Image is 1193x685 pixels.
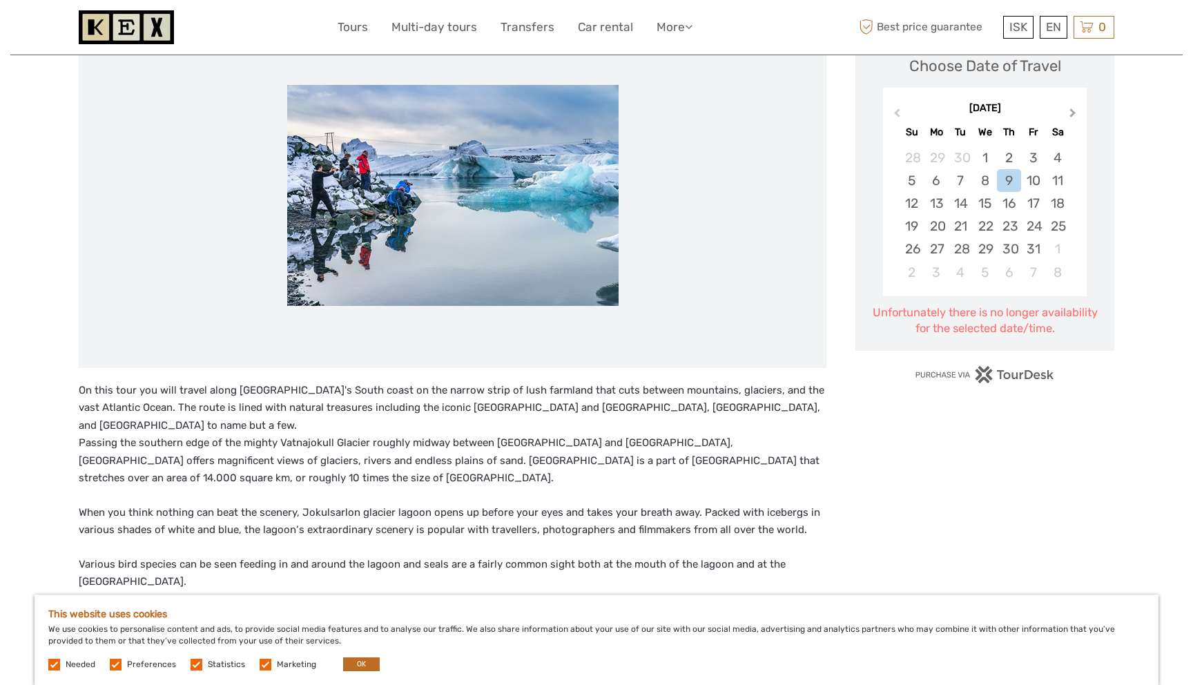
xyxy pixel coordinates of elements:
[924,261,949,284] div: Choose Monday, November 3rd, 2025
[924,123,949,142] div: Mo
[900,238,924,260] div: Choose Sunday, October 26th, 2025
[48,608,1145,620] h5: This website uses cookies
[924,192,949,215] div: Choose Monday, October 13th, 2025
[208,659,245,670] label: Statistics
[997,169,1021,192] div: Choose Thursday, October 9th, 2025
[1021,215,1045,238] div: Choose Friday, October 24th, 2025
[1021,146,1045,169] div: Choose Friday, October 3rd, 2025
[1021,261,1045,284] div: Choose Friday, November 7th, 2025
[159,21,175,38] button: Open LiveChat chat widget
[127,659,176,670] label: Preferences
[973,146,997,169] div: Choose Wednesday, October 1st, 2025
[1045,261,1069,284] div: Choose Saturday, November 8th, 2025
[657,17,692,37] a: More
[949,238,973,260] div: Choose Tuesday, October 28th, 2025
[909,55,1061,77] div: Choose Date of Travel
[1096,20,1108,34] span: 0
[19,24,156,35] p: We're away right now. Please check back later!
[578,17,633,37] a: Car rental
[900,169,924,192] div: Choose Sunday, October 5th, 2025
[1040,16,1067,39] div: EN
[997,192,1021,215] div: Choose Thursday, October 16th, 2025
[973,215,997,238] div: Choose Wednesday, October 22nd, 2025
[1045,169,1069,192] div: Choose Saturday, October 11th, 2025
[900,261,924,284] div: Choose Sunday, November 2nd, 2025
[869,305,1100,337] div: Unfortunately there is no longer availability for the selected date/time.
[949,215,973,238] div: Choose Tuesday, October 21st, 2025
[1021,169,1045,192] div: Choose Friday, October 10th, 2025
[287,85,619,306] img: 78518117ddc0439cb4efc68decae32cf_main_slider.jpg
[1045,238,1069,260] div: Choose Saturday, November 1st, 2025
[501,17,554,37] a: Transfers
[1045,215,1069,238] div: Choose Saturday, October 25th, 2025
[1045,146,1069,169] div: Choose Saturday, October 4th, 2025
[855,16,1000,39] span: Best price guarantee
[79,10,174,44] img: 1261-44dab5bb-39f8-40da-b0c2-4d9fce00897c_logo_small.jpg
[997,123,1021,142] div: Th
[79,382,826,488] p: On this tour you will travel along [GEOGRAPHIC_DATA]'s South coast on the narrow strip of lush fa...
[949,169,973,192] div: Choose Tuesday, October 7th, 2025
[79,556,826,591] p: Various bird species can be seen feeding in and around the lagoon and seals are a fairly common s...
[1021,192,1045,215] div: Choose Friday, October 17th, 2025
[277,659,316,670] label: Marketing
[338,17,368,37] a: Tours
[949,192,973,215] div: Choose Tuesday, October 14th, 2025
[35,595,1158,685] div: We use cookies to personalise content and ads, to provide social media features and to analyse ou...
[973,192,997,215] div: Choose Wednesday, October 15th, 2025
[884,105,906,127] button: Previous Month
[924,169,949,192] div: Choose Monday, October 6th, 2025
[66,659,95,670] label: Needed
[997,215,1021,238] div: Choose Thursday, October 23rd, 2025
[915,366,1055,383] img: PurchaseViaTourDesk.png
[997,261,1021,284] div: Choose Thursday, November 6th, 2025
[343,657,380,671] button: OK
[883,102,1087,116] div: [DATE]
[1021,238,1045,260] div: Choose Friday, October 31st, 2025
[997,146,1021,169] div: Choose Thursday, October 2nd, 2025
[924,146,949,169] div: Choose Monday, September 29th, 2025
[1045,192,1069,215] div: Choose Saturday, October 18th, 2025
[949,261,973,284] div: Choose Tuesday, November 4th, 2025
[887,146,1082,284] div: month 2025-10
[1063,105,1085,127] button: Next Month
[949,146,973,169] div: Choose Tuesday, September 30th, 2025
[900,146,924,169] div: Choose Sunday, September 28th, 2025
[973,123,997,142] div: We
[924,238,949,260] div: Choose Monday, October 27th, 2025
[949,123,973,142] div: Tu
[1021,123,1045,142] div: Fr
[1009,20,1027,34] span: ISK
[973,238,997,260] div: Choose Wednesday, October 29th, 2025
[997,238,1021,260] div: Choose Thursday, October 30th, 2025
[1045,123,1069,142] div: Sa
[973,261,997,284] div: Choose Wednesday, November 5th, 2025
[391,17,477,37] a: Multi-day tours
[900,192,924,215] div: Choose Sunday, October 12th, 2025
[973,169,997,192] div: Choose Wednesday, October 8th, 2025
[79,504,826,539] p: When you think nothing can beat the scenery, Jokulsarlon glacier lagoon opens up before your eyes...
[900,123,924,142] div: Su
[900,215,924,238] div: Choose Sunday, October 19th, 2025
[924,215,949,238] div: Choose Monday, October 20th, 2025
